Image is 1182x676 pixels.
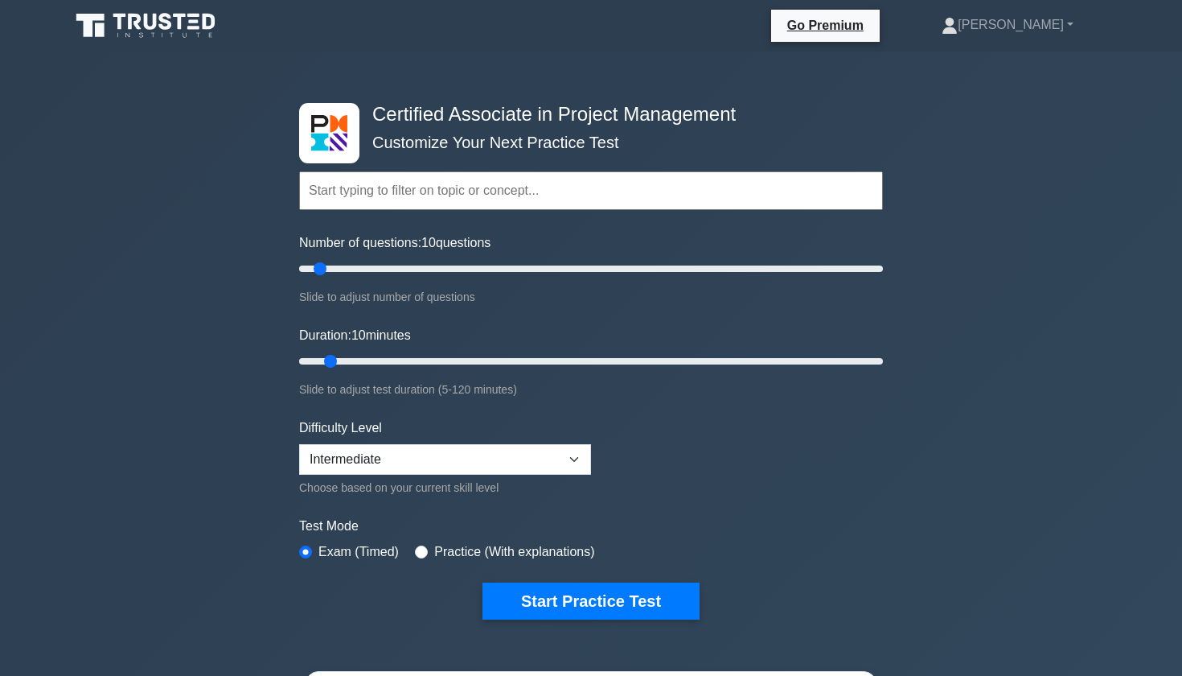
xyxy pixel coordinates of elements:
[299,478,591,497] div: Choose based on your current skill level
[299,517,883,536] label: Test Mode
[318,542,399,562] label: Exam (Timed)
[299,171,883,210] input: Start typing to filter on topic or concept...
[299,287,883,307] div: Slide to adjust number of questions
[299,326,411,345] label: Duration: minutes
[421,236,436,249] span: 10
[299,233,490,253] label: Number of questions: questions
[903,9,1112,41] a: [PERSON_NAME]
[299,380,883,399] div: Slide to adjust test duration (5-120 minutes)
[434,542,594,562] label: Practice (With explanations)
[299,418,382,438] label: Difficulty Level
[482,583,700,620] button: Start Practice Test
[366,103,804,126] h4: Certified Associate in Project Management
[778,15,873,35] a: Go Premium
[351,328,366,342] span: 10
